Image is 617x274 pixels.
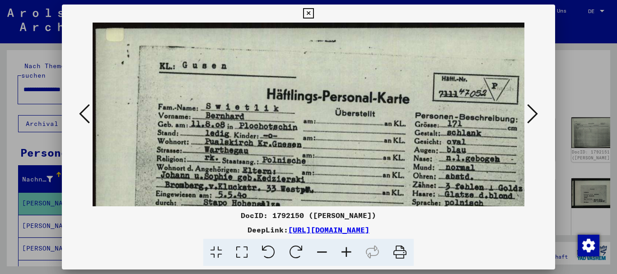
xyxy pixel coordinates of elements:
img: Zustimmung ändern [578,235,599,256]
div: DocID: 1792150 ([PERSON_NAME]) [62,210,556,221]
a: [URL][DOMAIN_NAME] [288,225,369,234]
div: Zustimmung ändern [577,234,599,256]
div: DeepLink: [62,224,556,235]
